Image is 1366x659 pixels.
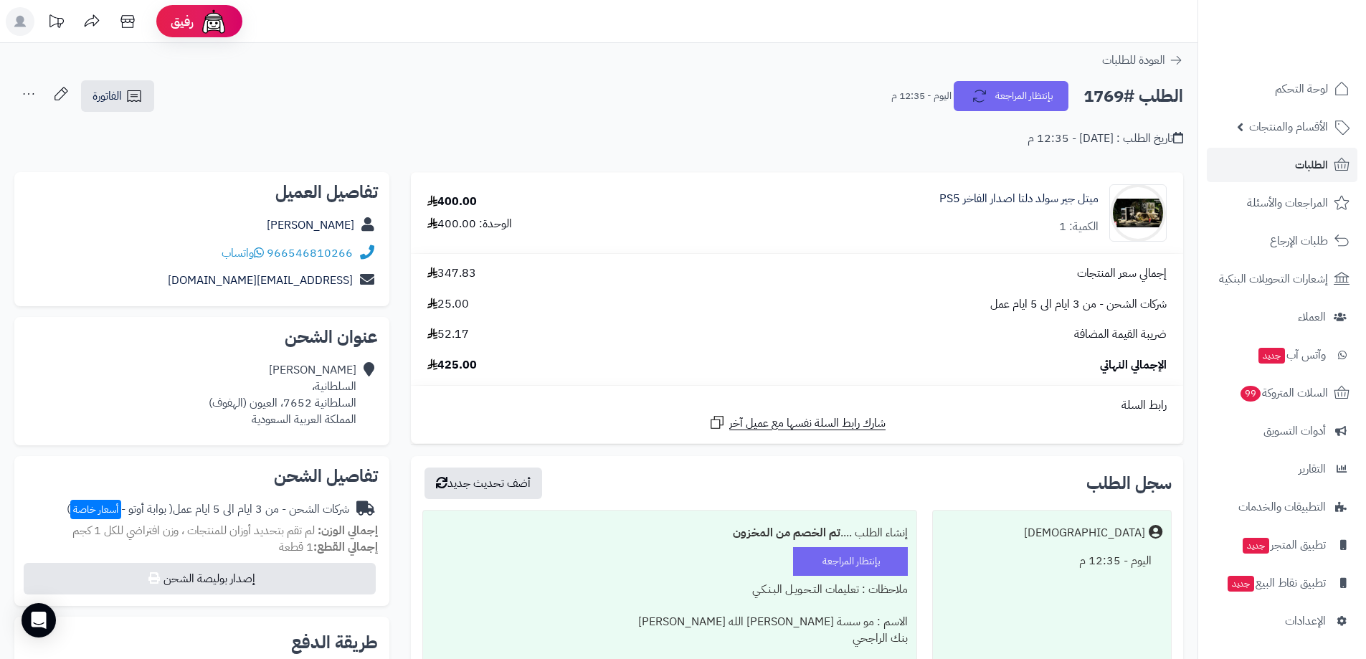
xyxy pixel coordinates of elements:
[1258,348,1285,364] span: جديد
[291,634,378,651] h2: طريقة الدفع
[22,603,56,637] div: Open Intercom Messenger
[427,194,477,210] div: 400.00
[432,519,907,547] div: إنشاء الطلب ....
[708,414,886,432] a: شارك رابط السلة نفسها مع عميل آخر
[26,184,378,201] h2: تفاصيل العميل
[942,547,1162,575] div: اليوم - 12:35 م
[1207,224,1357,258] a: طلبات الإرجاع
[1077,265,1167,282] span: إجمالي سعر المنتجات
[1083,82,1183,111] h2: الطلب #1769
[72,522,315,539] span: لم تقم بتحديد أوزان للمنتجات ، وزن افتراضي للكل 1 كجم
[70,500,121,519] span: أسعار خاصة
[1207,604,1357,638] a: الإعدادات
[1024,525,1145,541] div: [DEMOGRAPHIC_DATA]
[1219,269,1328,289] span: إشعارات التحويلات البنكية
[1207,490,1357,524] a: التطبيقات والخدمات
[427,296,469,313] span: 25.00
[990,296,1167,313] span: شركات الشحن - من 3 ايام الى 5 ايام عمل
[1241,386,1261,402] span: 99
[1102,52,1165,69] span: العودة للطلبات
[1028,131,1183,147] div: تاريخ الطلب : [DATE] - 12:35 م
[1257,345,1326,365] span: وآتس آب
[1059,219,1099,235] div: الكمية: 1
[1207,148,1357,182] a: الطلبات
[222,245,264,262] a: واتساب
[1207,262,1357,296] a: إشعارات التحويلات البنكية
[1207,376,1357,410] a: السلات المتروكة99
[793,547,908,576] div: بإنتظار المراجعة
[1207,72,1357,106] a: لوحة التحكم
[267,217,354,234] a: [PERSON_NAME]
[38,7,74,39] a: تحديثات المنصة
[26,468,378,485] h2: تفاصيل الشحن
[733,524,840,541] b: تم الخصم من المخزون
[1299,459,1326,479] span: التقارير
[168,272,353,289] a: [EMAIL_ADDRESS][DOMAIN_NAME]
[1228,576,1254,592] span: جديد
[279,539,378,556] small: 1 قطعة
[1110,184,1166,242] img: 1756312966-gpxkkddxkaae9bx-1718099584462-90x90.jpg
[171,13,194,30] span: رفيق
[1074,326,1167,343] span: ضريبة القيمة المضافة
[1298,307,1326,327] span: العملاء
[67,501,349,518] div: شركات الشحن - من 3 ايام الى 5 ايام عمل
[1086,475,1172,492] h3: سجل الطلب
[26,328,378,346] h2: عنوان الشحن
[1207,186,1357,220] a: المراجعات والأسئلة
[1239,383,1328,403] span: السلات المتروكة
[1207,566,1357,600] a: تطبيق نقاط البيعجديد
[1243,538,1269,554] span: جديد
[67,501,173,518] span: ( بوابة أوتو - )
[24,563,376,594] button: إصدار بوليصة الشحن
[209,362,356,427] div: [PERSON_NAME] السلطانية، السلطانية 7652، العيون (الهفوف) المملكة العربية السعودية
[1207,452,1357,486] a: التقارير
[1238,497,1326,517] span: التطبيقات والخدمات
[1249,117,1328,137] span: الأقسام والمنتجات
[1270,231,1328,251] span: طلبات الإرجاع
[1275,79,1328,99] span: لوحة التحكم
[939,191,1099,207] a: ميتل جير سولد دلتا اصدار الفاخر PS5
[199,7,228,36] img: ai-face.png
[417,397,1177,414] div: رابط السلة
[1102,52,1183,69] a: العودة للطلبات
[1263,421,1326,441] span: أدوات التسويق
[1207,528,1357,562] a: تطبيق المتجرجديد
[313,539,378,556] strong: إجمالي القطع:
[427,326,469,343] span: 52.17
[1100,357,1167,374] span: الإجمالي النهائي
[427,357,477,374] span: 425.00
[427,265,476,282] span: 347.83
[1207,338,1357,372] a: وآتس آبجديد
[1285,611,1326,631] span: الإعدادات
[891,89,952,103] small: اليوم - 12:35 م
[954,81,1068,111] button: بإنتظار المراجعة
[1207,300,1357,334] a: العملاء
[267,245,353,262] a: 966546810266
[81,80,154,112] a: الفاتورة
[318,522,378,539] strong: إجمالي الوزن:
[93,87,122,105] span: الفاتورة
[1207,414,1357,448] a: أدوات التسويق
[1295,155,1328,175] span: الطلبات
[729,415,886,432] span: شارك رابط السلة نفسها مع عميل آخر
[1226,573,1326,593] span: تطبيق نقاط البيع
[1241,535,1326,555] span: تطبيق المتجر
[424,468,542,499] button: أضف تحديث جديد
[1247,193,1328,213] span: المراجعات والأسئلة
[427,216,512,232] div: الوحدة: 400.00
